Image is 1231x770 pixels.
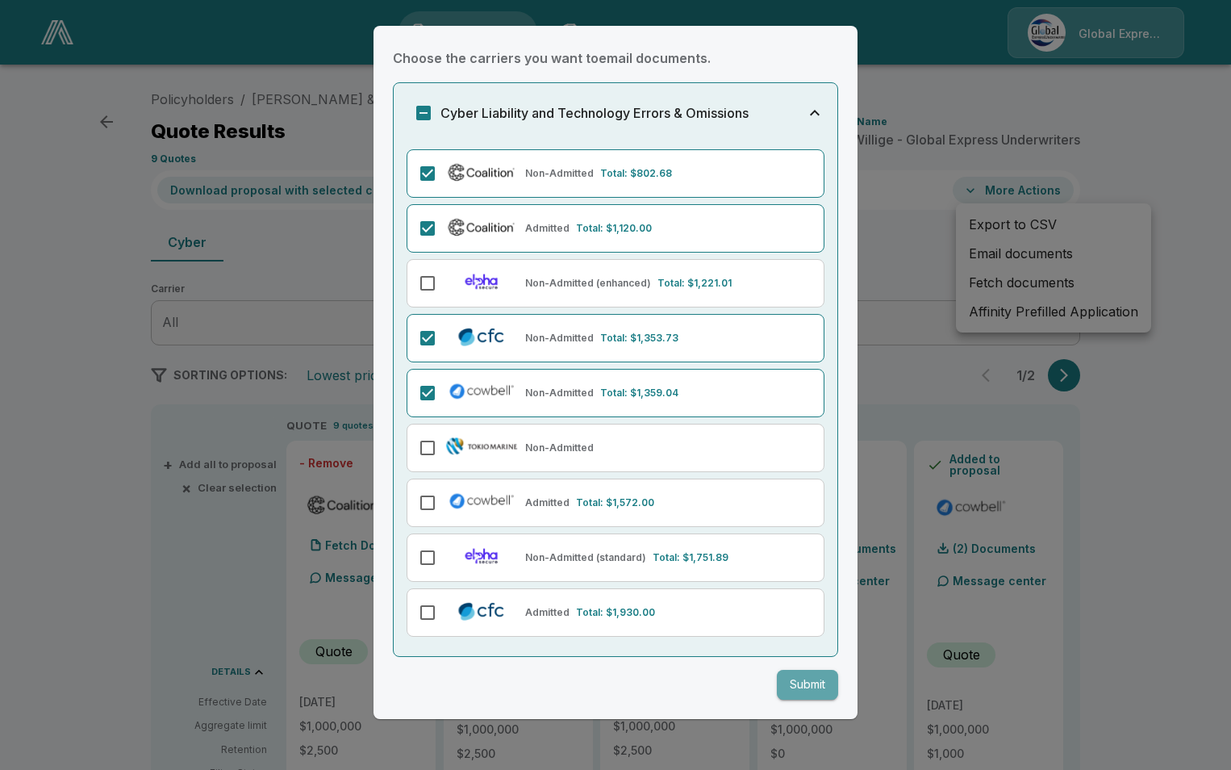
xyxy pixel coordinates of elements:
p: Non-Admitted (enhanced) [525,276,651,291]
p: Non-Admitted [525,441,594,455]
p: Total: $1,221.01 [657,276,732,291]
div: CFC Cyber (Non-Admitted)Non-AdmittedTotal: $1,353.73 [407,314,824,362]
div: Coalition (Admitted)AdmittedTotal: $1,120.00 [407,204,824,253]
p: Admitted [525,221,570,236]
p: Total: $1,751.89 [653,550,728,565]
img: Elpha (Non-Admitted) Enhanced [444,270,519,293]
p: Non-Admitted [525,331,594,345]
p: Non-Admitted [525,386,594,400]
div: Coalition (Non-Admitted)Non-AdmittedTotal: $802.68 [407,149,824,198]
h6: Cyber Liability and Technology Errors & Omissions [440,102,749,124]
p: Total: $1,353.73 [600,331,678,345]
p: Non-Admitted (standard) [525,550,646,565]
img: CFC Cyber (Non-Admitted) [444,325,519,348]
img: Tokio Marine TMHCC (Non-Admitted) [444,435,519,458]
p: Total: $1,930.00 [576,605,655,620]
img: Cowbell (Non-Admitted) [444,380,519,403]
div: Elpha (Non-Admitted) EnhancedNon-Admitted (enhanced)Total: $1,221.01 [407,259,824,308]
div: Tokio Marine TMHCC (Non-Admitted)Non-Admitted [407,424,824,472]
img: Coalition (Non-Admitted) [444,161,519,183]
button: Cyber Liability and Technology Errors & Omissions [394,83,837,143]
div: CFC (Admitted)AdmittedTotal: $1,930.00 [407,588,824,637]
div: Elpha (Non-Admitted) StandardNon-Admitted (standard)Total: $1,751.89 [407,534,824,582]
h6: Choose the carriers you want to email documents . [393,47,838,69]
img: Cowbell (Admitted) [444,490,519,513]
div: Cowbell (Admitted)AdmittedTotal: $1,572.00 [407,479,824,527]
img: CFC (Admitted) [444,600,519,622]
p: Total: $1,120.00 [576,221,652,236]
p: Admitted [525,496,570,510]
p: Admitted [525,605,570,620]
img: Coalition (Admitted) [444,216,519,238]
div: Cowbell (Non-Admitted)Non-AdmittedTotal: $1,359.04 [407,369,824,417]
button: Submit [777,670,838,700]
p: Non-Admitted [525,166,594,181]
img: Elpha (Non-Admitted) Standard [444,545,519,567]
p: Total: $1,572.00 [576,496,654,510]
p: Total: $802.68 [600,166,672,181]
p: Total: $1,359.04 [600,386,678,400]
